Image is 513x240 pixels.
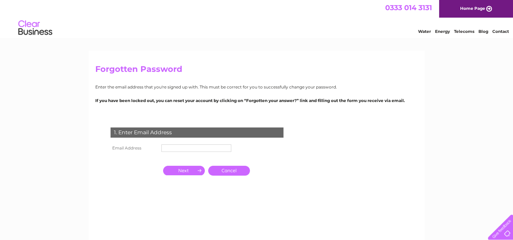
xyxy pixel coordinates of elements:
a: Contact [492,29,509,34]
th: Email Address [109,143,160,154]
a: Cancel [208,166,250,176]
div: Clear Business is a trading name of Verastar Limited (registered in [GEOGRAPHIC_DATA] No. 3667643... [97,4,417,33]
a: Energy [435,29,450,34]
p: If you have been locked out, you can reset your account by clicking on “Forgotten your answer?” l... [95,97,418,104]
a: Telecoms [454,29,474,34]
a: Blog [478,29,488,34]
p: Enter the email address that you're signed up with. This must be correct for you to successfully ... [95,84,418,90]
img: logo.png [18,18,53,38]
div: 1. Enter Email Address [111,127,283,138]
h2: Forgotten Password [95,64,418,77]
a: 0333 014 3131 [385,3,432,12]
a: Water [418,29,431,34]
